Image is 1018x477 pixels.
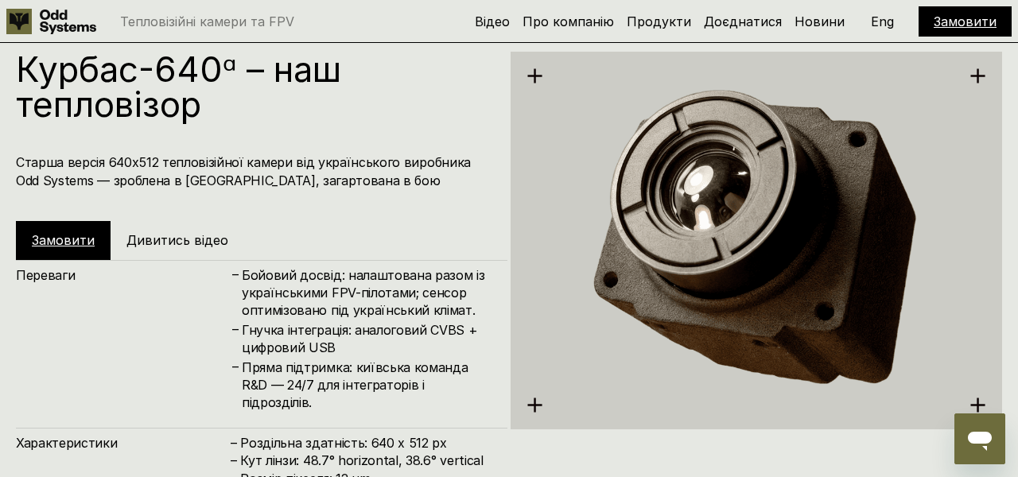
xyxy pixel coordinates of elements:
[126,231,228,249] h5: Дивитись відео
[16,52,492,122] h1: Курбас-640ᵅ – наш тепловізор
[795,14,845,29] a: Новини
[16,434,231,452] h4: Характеристики
[242,266,492,320] h4: Бойовий досвід: налаштована разом із українськими FPV-пілотами; сенсор оптимізовано під українськ...
[934,14,997,29] a: Замовити
[242,359,492,412] h4: Пряма підтримка: київська команда R&D — 24/7 для інтеграторів і підрозділів.
[954,413,1005,464] iframe: Кнопка для запуску вікна повідомлень, розмова триває
[32,232,95,248] a: Замовити
[16,266,231,284] h4: Переваги
[523,14,614,29] a: Про компанію
[232,266,239,283] h4: –
[120,15,294,28] p: Тепловізійні камери та FPV
[242,321,492,357] h4: Гнучка інтеграція: аналоговий CVBS + цифровий USB
[232,358,239,375] h4: –
[475,14,510,29] a: Відео
[871,15,894,28] p: Eng
[704,14,782,29] a: Доєднатися
[16,153,492,189] h4: Старша версія 640х512 тепловізійної камери від українського виробника Odd Systems — зроблена в [G...
[232,320,239,338] h4: –
[627,14,691,29] a: Продукти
